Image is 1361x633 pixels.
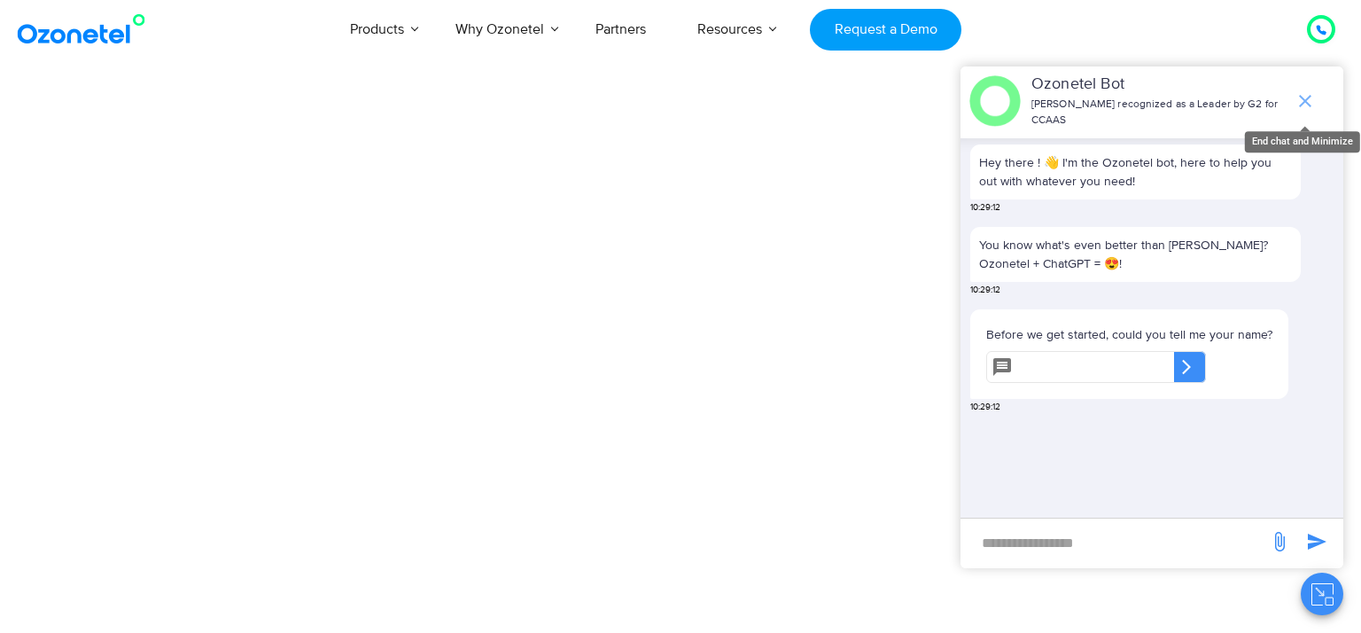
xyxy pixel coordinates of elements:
p: Ozonetel Bot [1031,73,1286,97]
p: Hey there ! 👋 I'm the Ozonetel bot, here to help you out with whatever you need! [979,153,1292,191]
img: header [969,75,1021,127]
span: send message [1262,524,1297,559]
span: 10:29:12 [970,284,1000,297]
div: new-msg-input [969,527,1260,559]
span: 10:29:12 [970,401,1000,414]
span: 10:29:12 [970,201,1000,215]
a: Request a Demo [810,9,961,51]
div: End chat and Minimize [1245,131,1360,153]
span: send message [1299,524,1334,559]
p: Before we get started, could you tell me your name? [986,325,1272,344]
p: You know what's even better than [PERSON_NAME]? Ozonetel + ChatGPT = 😍! [979,236,1292,273]
button: Close chat [1301,573,1343,615]
span: end chat or minimize [1287,83,1323,119]
p: [PERSON_NAME] recognized as a Leader by G2 for CCAAS [1031,97,1286,129]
